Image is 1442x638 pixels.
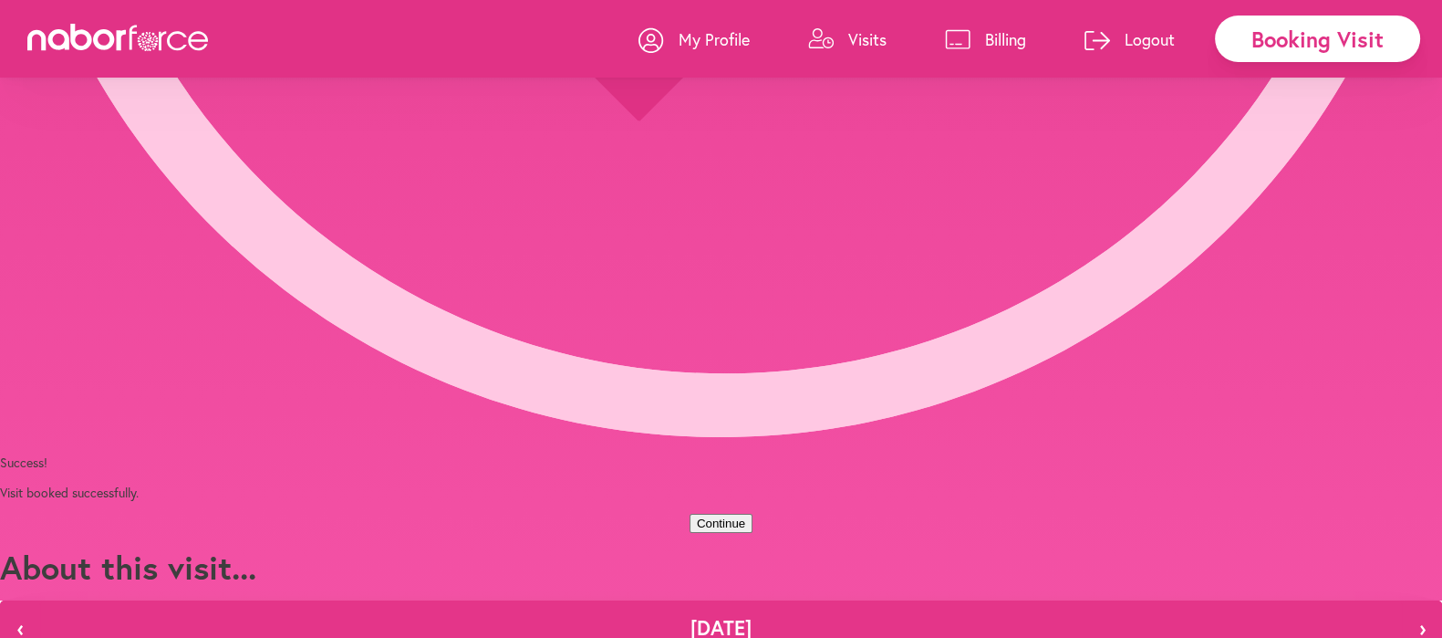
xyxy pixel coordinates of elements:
[1084,12,1175,67] a: Logout
[638,12,750,67] a: My Profile
[1125,28,1175,50] p: Logout
[848,28,887,50] p: Visits
[1215,16,1420,62] div: Booking Visit
[679,28,750,50] p: My Profile
[690,514,752,533] button: Continue
[808,12,887,67] a: Visits
[985,28,1026,50] p: Billing
[945,12,1026,67] a: Billing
